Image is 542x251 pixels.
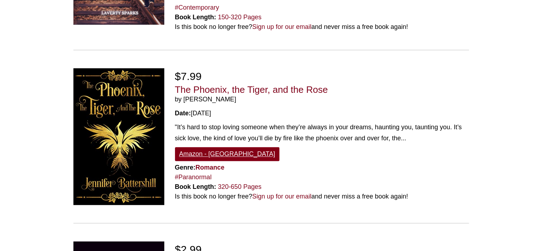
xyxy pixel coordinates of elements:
[175,192,469,201] div: Is this book no longer free? and never miss a free book again!
[175,70,202,82] span: $7.99
[175,22,469,32] div: Is this book no longer free? and never miss a free book again!
[175,174,212,181] a: #Paranormal
[175,4,219,11] a: #Contemporary
[175,164,224,171] strong: Genre:
[175,96,469,104] span: by [PERSON_NAME]
[175,84,328,95] a: The Phoenix, the Tiger, and the Rose
[175,183,216,190] strong: Book Length:
[175,147,279,161] a: Amazon - [GEOGRAPHIC_DATA]
[175,122,469,144] div: "It’s hard to stop loving someone when they’re always in your dreams, haunting you, taunting you....
[175,109,469,118] div: [DATE]
[73,68,164,205] img: The Phoenix, the Tiger, and the Rose
[252,23,311,30] a: Sign up for our email
[252,193,311,200] a: Sign up for our email
[218,14,262,21] a: 150-320 Pages
[196,164,224,171] a: Romance
[218,183,262,190] a: 320-650 Pages
[175,14,216,21] strong: Book Length:
[175,110,191,117] strong: Date:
